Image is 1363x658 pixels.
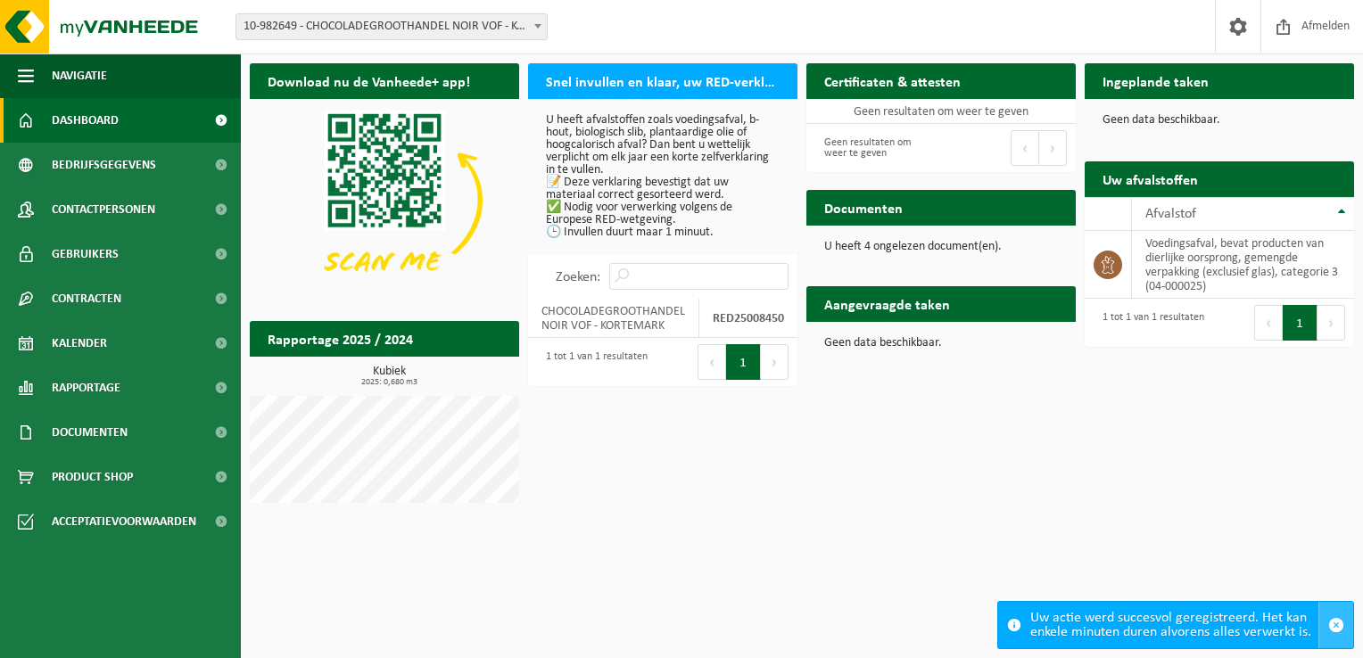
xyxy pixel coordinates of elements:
div: 1 tot 1 van 1 resultaten [1094,303,1204,342]
p: Geen data beschikbaar. [824,337,1058,350]
span: Documenten [52,410,128,455]
span: Bedrijfsgegevens [52,143,156,187]
span: Dashboard [52,98,119,143]
h2: Ingeplande taken [1085,63,1227,98]
h2: Documenten [806,190,921,225]
td: CHOCOLADEGROOTHANDEL NOIR VOF - KORTEMARK [528,299,699,338]
div: Geen resultaten om weer te geven [815,128,932,168]
button: Previous [1011,130,1039,166]
p: U heeft afvalstoffen zoals voedingsafval, b-hout, biologisch slib, plantaardige olie of hoogcalor... [546,114,780,239]
label: Zoeken: [556,270,600,284]
button: 1 [1283,305,1318,341]
img: Download de VHEPlus App [250,99,519,301]
span: Navigatie [52,53,107,98]
span: 10-982649 - CHOCOLADEGROOTHANDEL NOIR VOF - KORTEMARK [236,14,547,39]
button: Previous [1254,305,1283,341]
h2: Uw afvalstoffen [1085,161,1216,196]
h2: Download nu de Vanheede+ app! [250,63,488,98]
span: Product Shop [52,455,133,499]
span: Kalender [52,321,107,366]
button: 1 [726,344,761,380]
div: Uw actie werd succesvol geregistreerd. Het kan enkele minuten duren alvorens alles verwerkt is. [1030,602,1318,648]
span: Afvalstof [1145,207,1196,221]
td: Geen resultaten om weer te geven [806,99,1076,124]
span: Acceptatievoorwaarden [52,499,196,544]
h2: Rapportage 2025 / 2024 [250,321,431,356]
button: Next [761,344,789,380]
h2: Certificaten & attesten [806,63,979,98]
span: Contactpersonen [52,187,155,232]
div: 1 tot 1 van 1 resultaten [537,342,648,382]
td: voedingsafval, bevat producten van dierlijke oorsprong, gemengde verpakking (exclusief glas), cat... [1132,231,1354,299]
span: 10-982649 - CHOCOLADEGROOTHANDEL NOIR VOF - KORTEMARK [235,13,548,40]
h2: Aangevraagde taken [806,286,968,321]
span: Gebruikers [52,232,119,276]
strong: RED25008450 [713,312,784,325]
a: Bekijk rapportage [386,356,517,391]
span: Rapportage [52,366,120,410]
button: Previous [698,344,726,380]
button: Next [1039,130,1067,166]
span: Contracten [52,276,121,321]
p: U heeft 4 ongelezen document(en). [824,241,1058,253]
span: 2025: 0,680 m3 [259,378,519,387]
h2: Snel invullen en klaar, uw RED-verklaring voor 2025 [528,63,797,98]
h3: Kubiek [259,366,519,387]
button: Next [1318,305,1345,341]
p: Geen data beschikbaar. [1103,114,1336,127]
